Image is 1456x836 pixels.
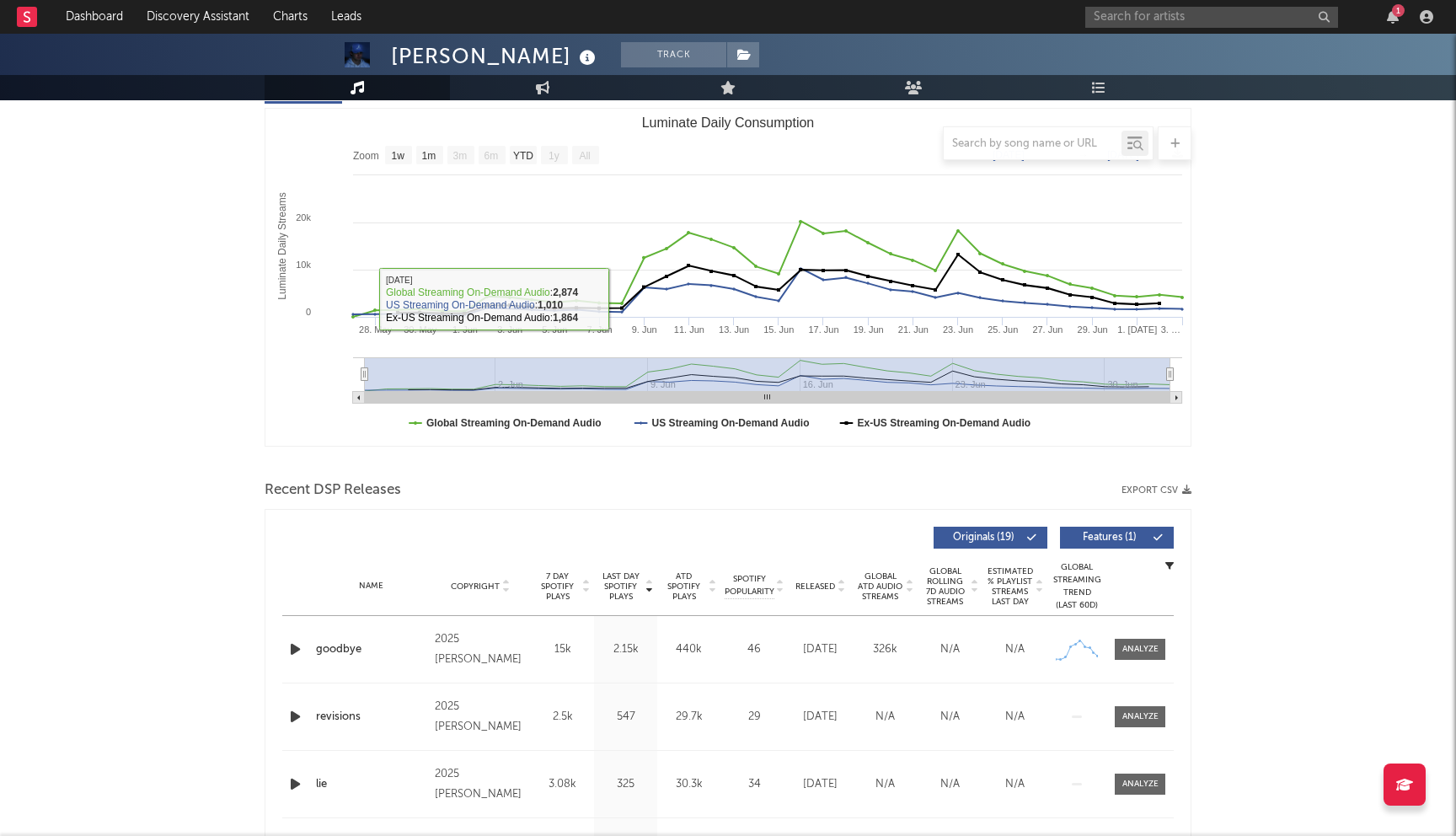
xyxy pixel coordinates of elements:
text: 5. Jun [542,324,567,335]
text: 10k [296,260,311,270]
button: 1 [1387,10,1399,24]
text: 19. Jun [854,324,884,335]
div: 29 [725,709,784,726]
span: Last Day Spotify Plays [598,571,643,602]
div: N/A [922,641,978,658]
text: 3. Jun [497,324,522,335]
div: 2025 [PERSON_NAME] [435,630,527,670]
div: N/A [922,776,978,793]
div: 30.3k [661,776,716,793]
div: N/A [987,776,1043,793]
div: 46 [725,641,784,658]
text: 23. Jun [943,324,973,335]
span: 7 Day Spotify Plays [535,571,580,602]
div: 15k [535,641,590,658]
text: 3. … [1161,324,1180,335]
a: goodbye [316,641,426,658]
text: 29. Jun [1078,324,1108,335]
text: 17. Jun [808,324,838,335]
text: 1. [DATE] [1117,324,1157,335]
div: 34 [725,776,784,793]
text: 7. Jun [587,324,613,335]
text: Ex-US Streaming On-Demand Audio [858,417,1031,429]
div: N/A [857,709,913,726]
a: lie [316,776,426,793]
div: 3.08k [535,776,590,793]
text: 9. Jun [632,324,657,335]
div: [PERSON_NAME] [391,42,600,70]
span: Spotify Popularity [725,573,774,598]
text: 20k [296,212,311,222]
text: 1. Jun [452,324,478,335]
div: N/A [987,709,1043,726]
div: N/A [987,641,1043,658]
button: Originals(19) [934,527,1047,549]
button: Track [621,42,726,67]
div: 2.15k [598,641,653,658]
text: 21. Jun [898,324,929,335]
text: 11. Jun [674,324,704,335]
text: Luminate Daily Streams [276,192,288,299]
div: 547 [598,709,653,726]
input: Search by song name or URL [944,137,1121,151]
div: 2.5k [535,709,590,726]
button: Features(1) [1060,527,1174,549]
text: 0 [306,307,311,317]
svg: Luminate Daily Consumption [265,109,1191,446]
div: 29.7k [661,709,716,726]
text: 25. Jun [988,324,1018,335]
text: 13. Jun [719,324,749,335]
div: 1 [1392,4,1405,17]
text: 27. Jun [1032,324,1063,335]
span: Global ATD Audio Streams [857,571,903,602]
text: 28. May [359,324,393,335]
div: N/A [857,776,913,793]
span: Originals ( 19 ) [945,533,1022,543]
text: 15. Jun [763,324,794,335]
span: ATD Spotify Plays [661,571,706,602]
div: Global Streaming Trend (Last 60D) [1052,561,1102,612]
span: Recent DSP Releases [265,480,401,501]
div: 2025 [PERSON_NAME] [435,764,527,805]
div: [DATE] [792,641,848,658]
div: [DATE] [792,776,848,793]
span: Estimated % Playlist Streams Last Day [987,566,1033,607]
text: 30. May [404,324,437,335]
span: Global Rolling 7D Audio Streams [922,566,968,607]
div: 440k [661,641,716,658]
text: US Streaming On-Demand Audio [652,417,810,429]
button: Export CSV [1121,485,1191,496]
div: 326k [857,641,913,658]
div: N/A [922,709,978,726]
div: Name [316,580,426,592]
div: [DATE] [792,709,848,726]
a: revisions [316,709,426,726]
span: Copyright [451,581,500,592]
div: 2025 [PERSON_NAME] [435,697,527,737]
span: Released [795,581,835,592]
div: 325 [598,776,653,793]
input: Search for artists [1085,7,1338,28]
text: Luminate Daily Consumption [642,115,815,130]
span: Features ( 1 ) [1071,533,1148,543]
text: Global Streaming On-Demand Audio [426,417,602,429]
